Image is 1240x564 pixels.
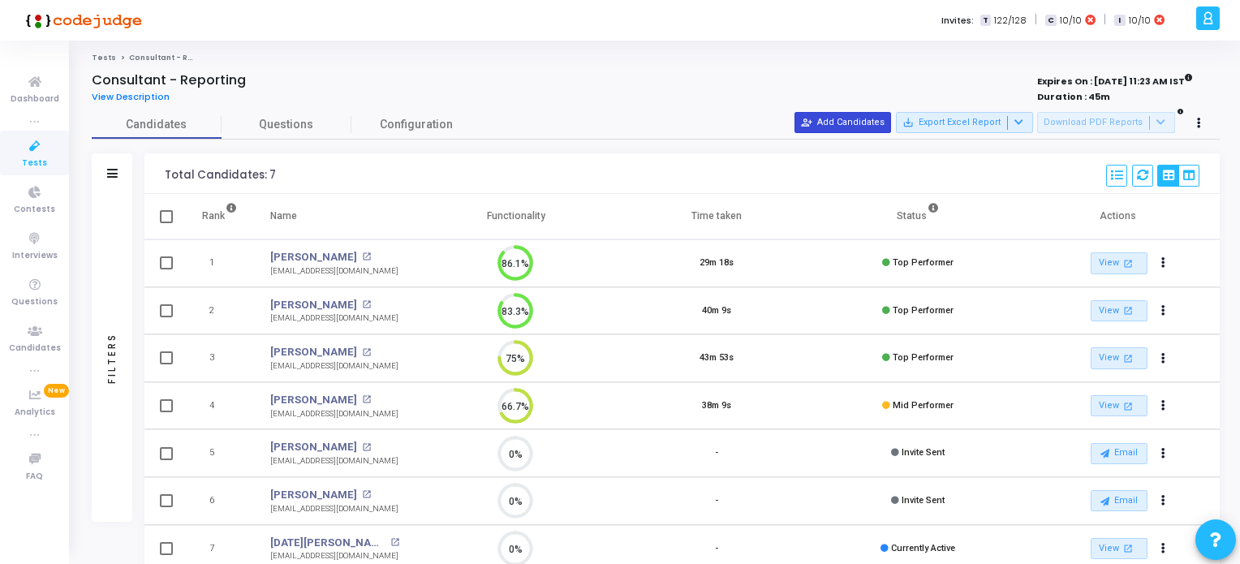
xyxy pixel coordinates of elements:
div: Time taken [691,207,742,225]
h4: Consultant - Reporting [92,72,246,88]
th: Rank [185,194,254,239]
div: Total Candidates: 7 [165,169,276,182]
mat-icon: person_add_alt [801,117,812,128]
mat-icon: open_in_new [362,300,371,309]
mat-icon: open_in_new [1122,304,1135,317]
span: C [1045,15,1056,27]
a: Tests [92,53,116,62]
div: [EMAIL_ADDRESS][DOMAIN_NAME] [270,360,398,372]
a: [DATE][PERSON_NAME] [270,535,385,551]
span: Currently Active [891,543,955,553]
div: [EMAIL_ADDRESS][DOMAIN_NAME] [270,312,398,325]
a: View [1091,252,1147,274]
a: [PERSON_NAME] [270,439,357,455]
img: logo [20,4,142,37]
span: Interviews [12,249,58,263]
div: [EMAIL_ADDRESS][DOMAIN_NAME] [270,408,398,420]
td: 5 [185,429,254,477]
a: View [1091,538,1147,560]
span: Mid Performer [893,400,954,411]
strong: Expires On : [DATE] 11:23 AM IST [1037,71,1193,88]
span: Contests [14,203,55,217]
span: 122/128 [994,14,1027,28]
div: - [715,494,718,508]
mat-icon: open_in_new [390,538,399,547]
div: - [715,446,718,460]
a: [PERSON_NAME] [270,297,357,313]
th: Actions [1018,194,1220,239]
span: T [980,15,991,27]
span: New [44,384,69,398]
div: 40m 9s [702,304,731,318]
span: Configuration [380,116,453,133]
div: - [715,542,718,556]
div: 29m 18s [700,256,734,270]
td: 2 [185,287,254,335]
div: [EMAIL_ADDRESS][DOMAIN_NAME] [270,455,398,467]
span: 10/10 [1129,14,1151,28]
button: Actions [1152,347,1175,370]
a: View [1091,395,1147,417]
td: 1 [185,239,254,287]
mat-icon: open_in_new [362,443,371,452]
nav: breadcrumb [92,53,1220,63]
mat-icon: save_alt [902,117,914,128]
a: [PERSON_NAME] [270,344,357,360]
div: 38m 9s [702,399,731,413]
div: [EMAIL_ADDRESS][DOMAIN_NAME] [270,265,398,278]
span: Top Performer [893,257,954,268]
span: | [1104,11,1106,28]
a: [PERSON_NAME] [270,487,357,503]
span: Invite Sent [902,495,945,506]
mat-icon: open_in_new [362,348,371,357]
td: 6 [185,477,254,525]
button: Actions [1152,252,1175,275]
a: View [1091,347,1147,369]
div: [EMAIL_ADDRESS][DOMAIN_NAME] [270,550,399,562]
span: FAQ [26,470,43,484]
span: View Description [92,90,170,103]
div: View Options [1157,165,1199,187]
th: Status [817,194,1018,239]
div: Name [270,207,297,225]
button: Email [1091,490,1147,511]
span: | [1035,11,1037,28]
span: Top Performer [893,352,954,363]
a: [PERSON_NAME] [270,249,357,265]
button: Actions [1152,490,1175,513]
strong: Duration : 45m [1037,90,1110,103]
span: 10/10 [1060,14,1082,28]
span: Candidates [9,342,61,355]
mat-icon: open_in_new [1122,351,1135,365]
div: 43m 53s [700,351,734,365]
span: Consultant - Reporting [129,53,224,62]
mat-icon: open_in_new [1122,399,1135,413]
span: I [1114,15,1125,27]
mat-icon: open_in_new [1122,256,1135,270]
button: Download PDF Reports [1037,112,1175,133]
button: Email [1091,443,1147,464]
button: Add Candidates [794,112,891,133]
td: 3 [185,334,254,382]
span: Invite Sent [902,447,945,458]
mat-icon: open_in_new [1122,541,1135,555]
span: Dashboard [11,93,59,106]
a: View [1091,300,1147,322]
button: Actions [1152,299,1175,322]
span: Candidates [92,116,222,133]
label: Invites: [941,14,974,28]
mat-icon: open_in_new [362,490,371,499]
span: Questions [222,116,351,133]
mat-icon: open_in_new [362,252,371,261]
span: Top Performer [893,305,954,316]
span: Analytics [15,406,55,420]
button: Actions [1152,537,1175,560]
td: 4 [185,382,254,430]
div: [EMAIL_ADDRESS][DOMAIN_NAME] [270,503,398,515]
span: Questions [11,295,58,309]
div: Filters [105,269,119,447]
a: View Description [92,92,182,102]
mat-icon: open_in_new [362,395,371,404]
